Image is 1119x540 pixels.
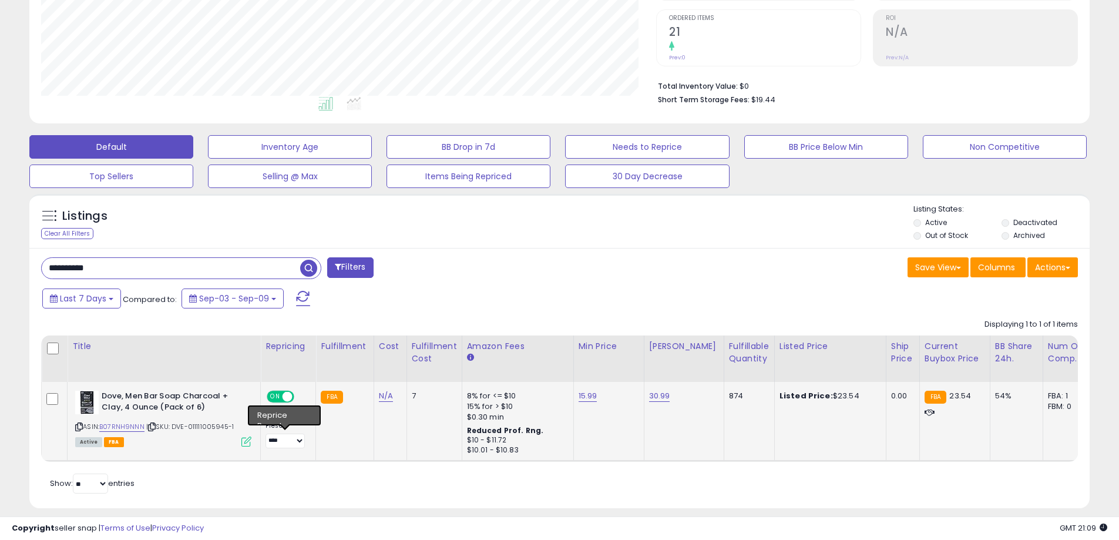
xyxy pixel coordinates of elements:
[72,340,256,353] div: Title
[729,340,769,365] div: Fulfillable Quantity
[978,261,1015,273] span: Columns
[266,422,307,448] div: Preset:
[1013,230,1045,240] label: Archived
[327,257,373,278] button: Filters
[923,135,1087,159] button: Non Competitive
[658,95,750,105] b: Short Term Storage Fees:
[152,522,204,534] a: Privacy Policy
[467,425,544,435] b: Reduced Prof. Rng.
[208,165,372,188] button: Selling @ Max
[412,340,457,365] div: Fulfillment Cost
[925,391,946,404] small: FBA
[75,437,102,447] span: All listings currently available for purchase on Amazon
[1048,401,1087,412] div: FBM: 0
[123,294,177,305] span: Compared to:
[12,523,204,534] div: seller snap | |
[995,340,1038,365] div: BB Share 24h.
[970,257,1026,277] button: Columns
[1013,217,1057,227] label: Deactivated
[779,340,881,353] div: Listed Price
[925,217,947,227] label: Active
[41,228,93,239] div: Clear All Filters
[579,390,597,402] a: 15.99
[1027,257,1078,277] button: Actions
[1048,340,1091,365] div: Num of Comp.
[467,445,564,455] div: $10.01 - $10.83
[579,340,639,353] div: Min Price
[29,165,193,188] button: Top Sellers
[995,391,1034,401] div: 54%
[1060,522,1107,534] span: 2025-09-17 21:09 GMT
[925,340,985,365] div: Current Buybox Price
[467,401,564,412] div: 15% for > $10
[379,390,393,402] a: N/A
[649,340,719,353] div: [PERSON_NAME]
[467,391,564,401] div: 8% for <= $10
[412,391,453,401] div: 7
[779,390,833,401] b: Listed Price:
[104,437,124,447] span: FBA
[669,54,685,61] small: Prev: 0
[387,165,550,188] button: Items Being Repriced
[467,353,474,363] small: Amazon Fees.
[669,25,861,41] h2: 21
[182,289,284,308] button: Sep-03 - Sep-09
[12,522,55,534] strong: Copyright
[50,478,135,489] span: Show: entries
[321,391,342,404] small: FBA
[886,25,1077,41] h2: N/A
[565,165,729,188] button: 30 Day Decrease
[658,81,738,91] b: Total Inventory Value:
[1048,391,1087,401] div: FBA: 1
[908,257,969,277] button: Save View
[984,319,1078,330] div: Displaying 1 to 1 of 1 items
[891,391,910,401] div: 0.00
[208,135,372,159] button: Inventory Age
[321,340,368,353] div: Fulfillment
[779,391,877,401] div: $23.54
[268,392,283,402] span: ON
[467,412,564,422] div: $0.30 min
[29,135,193,159] button: Default
[744,135,908,159] button: BB Price Below Min
[102,391,244,415] b: Dove, Men Bar Soap Charcoal + Clay, 4 Ounce (Pack of 6)
[467,340,569,353] div: Amazon Fees
[75,391,251,445] div: ASIN:
[925,230,968,240] label: Out of Stock
[100,522,150,534] a: Terms of Use
[60,293,106,304] span: Last 7 Days
[199,293,269,304] span: Sep-03 - Sep-09
[669,15,861,22] span: Ordered Items
[658,78,1069,92] li: $0
[379,340,402,353] div: Cost
[913,204,1090,215] p: Listing States:
[891,340,915,365] div: Ship Price
[949,390,971,401] span: 23.54
[751,94,775,105] span: $19.44
[565,135,729,159] button: Needs to Reprice
[75,391,99,414] img: 41vFuqL-k3L._SL40_.jpg
[146,422,234,431] span: | SKU: DVE-011111005945-1
[99,422,145,432] a: B07RNH9NNN
[729,391,765,401] div: 874
[266,409,307,420] div: Amazon AI
[387,135,550,159] button: BB Drop in 7d
[293,392,311,402] span: OFF
[467,435,564,445] div: $10 - $11.72
[266,340,311,353] div: Repricing
[62,208,107,224] h5: Listings
[649,390,670,402] a: 30.99
[886,54,909,61] small: Prev: N/A
[42,289,121,308] button: Last 7 Days
[886,15,1077,22] span: ROI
